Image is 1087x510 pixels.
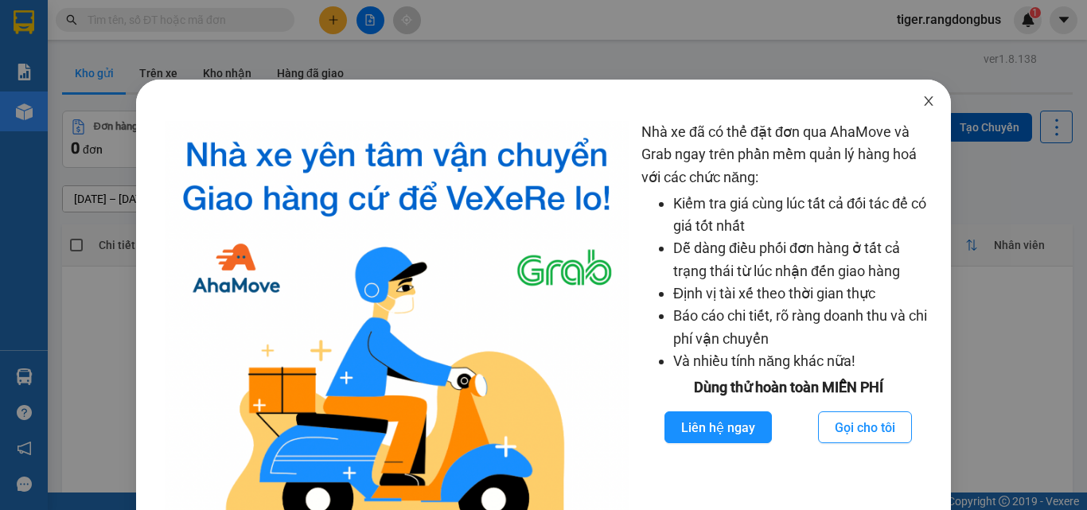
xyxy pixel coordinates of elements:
div: Dùng thử hoàn toàn MIỄN PHÍ [641,376,935,399]
button: Close [906,80,951,124]
span: Liên hệ ngay [681,418,755,438]
button: Gọi cho tôi [818,411,912,443]
span: Gọi cho tôi [835,418,895,438]
li: Dễ dàng điều phối đơn hàng ở tất cả trạng thái từ lúc nhận đến giao hàng [673,237,935,282]
li: Định vị tài xế theo thời gian thực [673,282,935,305]
span: close [922,95,935,107]
button: Liên hệ ngay [664,411,772,443]
li: Và nhiều tính năng khác nữa! [673,350,935,372]
li: Báo cáo chi tiết, rõ ràng doanh thu và chi phí vận chuyển [673,305,935,350]
li: Kiểm tra giá cùng lúc tất cả đối tác để có giá tốt nhất [673,193,935,238]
